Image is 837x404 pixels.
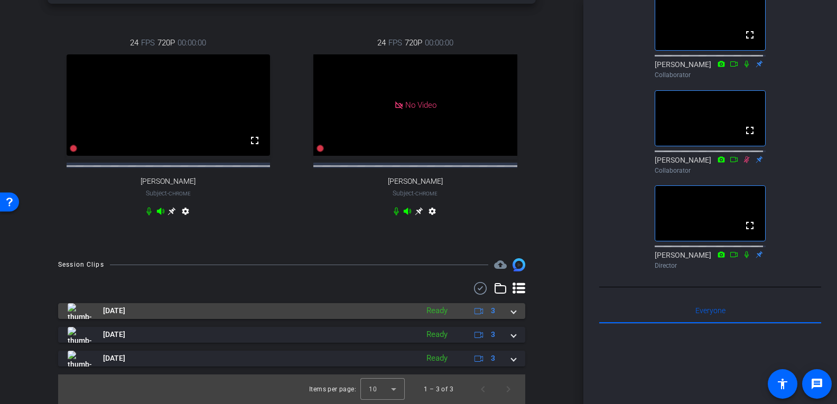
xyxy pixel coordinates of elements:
[58,327,525,343] mat-expansion-panel-header: thumb-nail[DATE]Ready3
[655,155,766,175] div: [PERSON_NAME]
[743,124,756,137] mat-icon: fullscreen
[655,70,766,80] div: Collaborator
[655,261,766,270] div: Director
[743,29,756,41] mat-icon: fullscreen
[415,191,438,196] span: Chrome
[491,305,495,316] span: 3
[388,37,402,49] span: FPS
[426,207,439,220] mat-icon: settings
[776,378,789,390] mat-icon: accessibility
[655,166,766,175] div: Collaborator
[421,328,453,341] div: Ready
[421,352,453,364] div: Ready
[179,207,192,220] mat-icon: settings
[425,37,453,49] span: 00:00:00
[58,351,525,367] mat-expansion-panel-header: thumb-nail[DATE]Ready3
[58,303,525,319] mat-expansion-panel-header: thumb-nail[DATE]Ready3
[655,59,766,80] div: [PERSON_NAME]
[496,377,521,402] button: Next page
[743,219,756,232] mat-icon: fullscreen
[405,37,422,49] span: 720P
[141,37,155,49] span: FPS
[141,177,196,186] span: [PERSON_NAME]
[491,329,495,340] span: 3
[388,177,443,186] span: [PERSON_NAME]
[309,384,356,394] div: Items per page:
[58,259,104,270] div: Session Clips
[414,190,415,197] span: -
[393,189,438,198] span: Subject
[169,191,191,196] span: Chrome
[811,378,823,390] mat-icon: message
[167,190,169,197] span: -
[103,329,125,340] span: [DATE]
[513,258,525,271] img: Session clips
[405,100,436,110] span: No Video
[424,384,453,394] div: 1 – 3 of 3
[695,307,726,314] span: Everyone
[68,327,91,343] img: thumb-nail
[494,258,507,271] mat-icon: cloud_upload
[157,37,175,49] span: 720P
[146,189,191,198] span: Subject
[130,37,138,49] span: 24
[491,353,495,364] span: 3
[470,377,496,402] button: Previous page
[103,353,125,364] span: [DATE]
[103,305,125,316] span: [DATE]
[655,250,766,270] div: [PERSON_NAME]
[421,305,453,317] div: Ready
[68,303,91,319] img: thumb-nail
[377,37,386,49] span: 24
[248,134,261,147] mat-icon: fullscreen
[178,37,206,49] span: 00:00:00
[68,351,91,367] img: thumb-nail
[494,258,507,271] span: Destinations for your clips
